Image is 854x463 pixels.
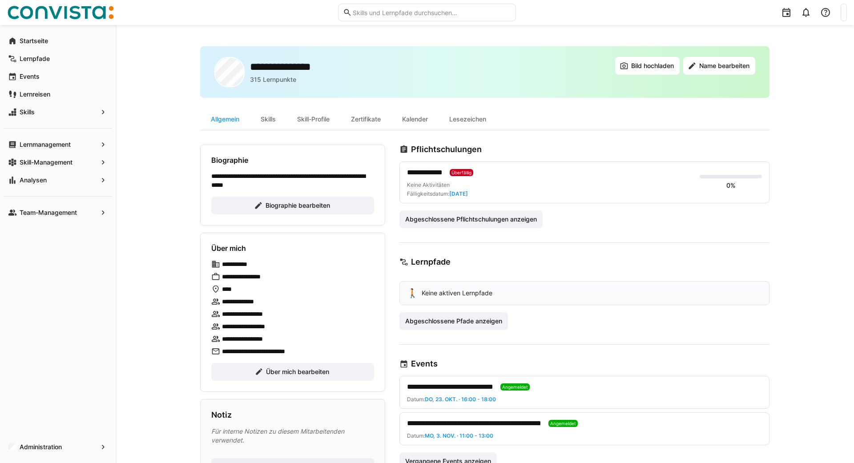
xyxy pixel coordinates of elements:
[683,57,755,75] button: Name bearbeiten
[264,201,331,210] span: Biographie bearbeiten
[211,427,374,445] p: Für interne Notizen zu diesem Mitarbeitenden verwendet.
[451,170,471,175] span: Überfällig
[407,289,418,298] div: 🚶
[211,363,374,381] button: Über mich bearbeiten
[211,244,246,253] h4: Über mich
[250,109,286,130] div: Skills
[399,312,508,330] button: Abgeschlossene Pfade anzeigen
[404,317,504,326] span: Abgeschlossene Pfade anzeigen
[425,432,493,439] span: Mo, 3. Nov. · 11:00 - 13:00
[404,215,538,224] span: Abgeschlossene Pflichtschulungen anzeigen
[615,57,680,75] button: Bild hochladen
[698,61,751,70] span: Name bearbeiten
[407,181,450,188] span: Keine Aktivitäten
[422,289,492,298] p: Keine aktiven Lernpfade
[265,367,330,376] span: Über mich bearbeiten
[407,190,468,197] div: Fälligkeitsdatum:
[211,156,248,165] h4: Biographie
[630,61,675,70] span: Bild hochladen
[211,197,374,214] button: Biographie bearbeiten
[340,109,391,130] div: Zertifikate
[411,145,482,154] h3: Pflichtschulungen
[407,396,755,403] div: Datum:
[411,257,451,267] h3: Lernpfade
[200,109,250,130] div: Allgemein
[439,109,497,130] div: Lesezeichen
[211,410,232,420] h3: Notiz
[391,109,439,130] div: Kalender
[250,75,296,84] p: 315 Lernpunkte
[399,210,543,228] button: Abgeschlossene Pflichtschulungen anzeigen
[550,421,576,426] span: Angemeldet
[425,396,496,403] span: Do, 23. Okt. · 16:00 - 18:00
[502,384,528,390] span: Angemeldet
[352,8,511,16] input: Skills und Lernpfade durchsuchen…
[286,109,340,130] div: Skill-Profile
[726,181,736,190] div: 0%
[449,190,468,197] span: [DATE]
[411,359,438,369] h3: Events
[407,432,755,439] div: Datum:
